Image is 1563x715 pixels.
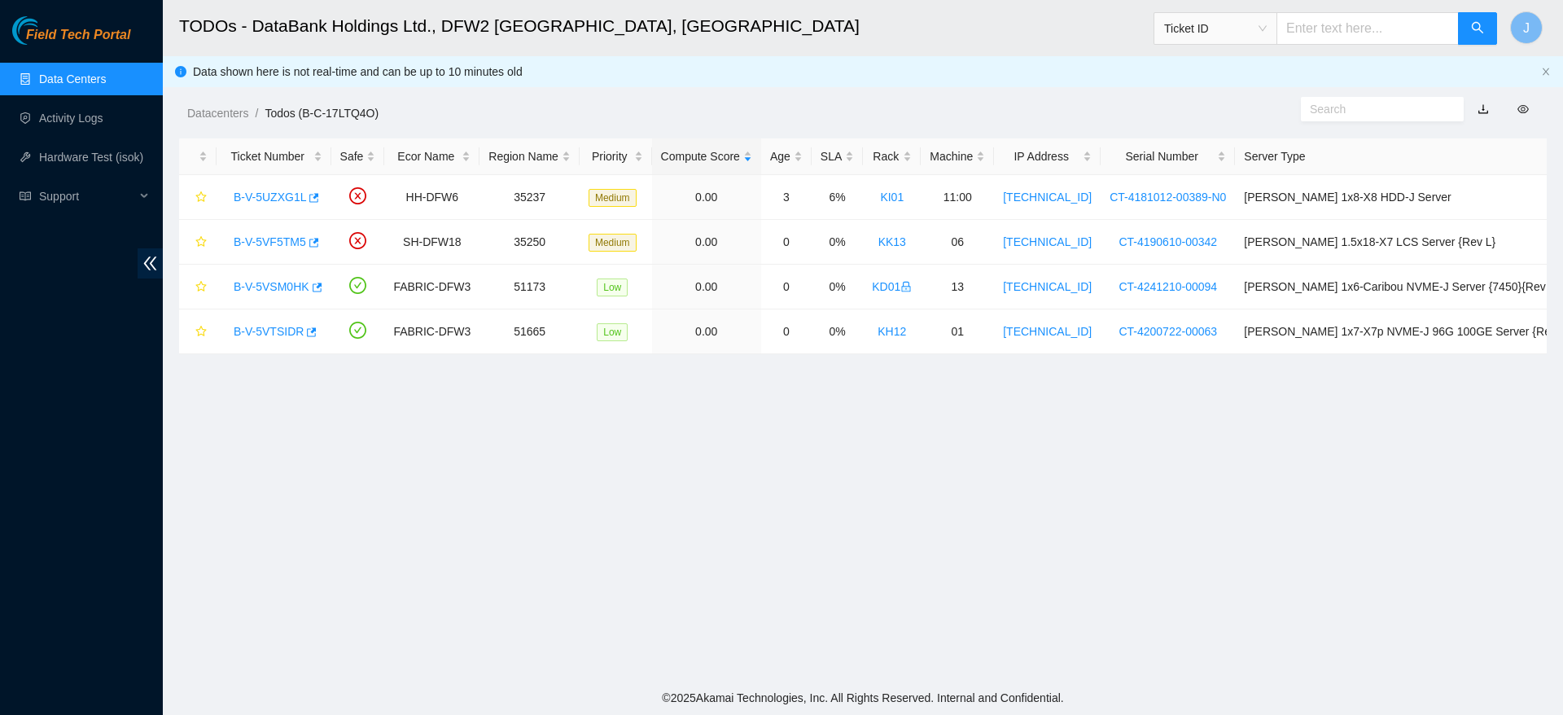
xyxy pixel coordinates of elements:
span: search [1471,21,1484,37]
td: SH-DFW18 [384,220,479,265]
td: 51665 [479,309,580,354]
a: Hardware Test (isok) [39,151,143,164]
a: B-V-5VTSIDR [234,325,304,338]
span: Field Tech Portal [26,28,130,43]
button: star [188,274,208,300]
a: CT-4181012-00389-N0 [1110,191,1226,204]
span: eye [1517,103,1529,115]
button: download [1465,96,1501,122]
td: 35237 [479,175,580,220]
td: 13 [921,265,994,309]
img: Akamai Technologies [12,16,82,45]
a: download [1478,103,1489,116]
input: Enter text here... [1276,12,1459,45]
span: star [195,191,207,204]
span: Medium [589,234,637,252]
span: Support [39,180,135,213]
td: 01 [921,309,994,354]
a: [TECHNICAL_ID] [1003,325,1092,338]
td: 06 [921,220,994,265]
a: Akamai TechnologiesField Tech Portal [12,29,130,50]
span: star [195,281,207,294]
span: double-left [138,248,163,279]
a: KH12 [878,325,906,338]
td: 0% [812,309,863,354]
span: J [1523,18,1530,38]
a: Datacenters [187,107,248,120]
td: 0.00 [652,309,761,354]
span: / [255,107,258,120]
button: star [188,184,208,210]
span: lock [900,281,912,292]
button: star [188,229,208,255]
a: B-V-5UZXG1L [234,191,306,204]
span: close-circle [349,187,366,204]
button: J [1510,11,1543,44]
a: B-V-5VF5TM5 [234,235,306,248]
a: [TECHNICAL_ID] [1003,235,1092,248]
span: star [195,236,207,249]
td: HH-DFW6 [384,175,479,220]
td: 0.00 [652,175,761,220]
td: 51173 [479,265,580,309]
td: FABRIC-DFW3 [384,309,479,354]
td: 35250 [479,220,580,265]
span: check-circle [349,277,366,294]
a: CT-4200722-00063 [1119,325,1217,338]
td: 0.00 [652,265,761,309]
button: star [188,318,208,344]
span: close-circle [349,232,366,249]
td: 0 [761,220,812,265]
td: FABRIC-DFW3 [384,265,479,309]
a: Todos (B-C-17LTQ4O) [265,107,379,120]
span: read [20,191,31,202]
td: 3 [761,175,812,220]
td: 6% [812,175,863,220]
span: check-circle [349,322,366,339]
td: 0 [761,265,812,309]
td: 0% [812,265,863,309]
span: Low [597,323,628,341]
input: Search [1310,100,1442,118]
a: CT-4190610-00342 [1119,235,1217,248]
a: B-V-5VSM0HK [234,280,309,293]
button: search [1458,12,1497,45]
td: 0 [761,309,812,354]
span: Medium [589,189,637,207]
a: KD01lock [872,280,912,293]
span: Low [597,279,628,296]
td: 0.00 [652,220,761,265]
a: KK13 [878,235,906,248]
a: CT-4241210-00094 [1119,280,1217,293]
td: 11:00 [921,175,994,220]
a: [TECHNICAL_ID] [1003,280,1092,293]
span: star [195,326,207,339]
td: 0% [812,220,863,265]
footer: © 2025 Akamai Technologies, Inc. All Rights Reserved. Internal and Confidential. [163,681,1563,715]
a: Activity Logs [39,112,103,125]
a: [TECHNICAL_ID] [1003,191,1092,204]
button: close [1541,67,1551,77]
span: Ticket ID [1164,16,1267,41]
a: KI01 [880,191,904,204]
a: Data Centers [39,72,106,86]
